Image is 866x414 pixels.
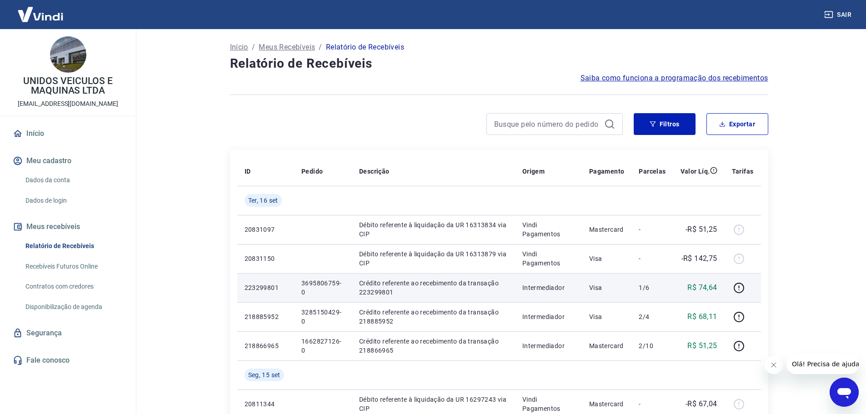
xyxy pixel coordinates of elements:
[301,279,345,297] p: 3695806759-0
[681,167,710,176] p: Valor Líq.
[522,341,575,350] p: Intermediador
[11,124,125,144] a: Início
[639,341,666,350] p: 2/10
[589,225,625,234] p: Mastercard
[18,99,118,109] p: [EMAIL_ADDRESS][DOMAIN_NAME]
[11,0,70,28] img: Vindi
[245,167,251,176] p: ID
[22,298,125,316] a: Disponibilização de agenda
[22,257,125,276] a: Recebíveis Futuros Online
[11,350,125,370] a: Fale conosco
[687,282,717,293] p: R$ 74,64
[245,341,287,350] p: 218866965
[822,6,855,23] button: Sair
[830,378,859,407] iframe: Botão para abrir a janela de mensagens
[765,356,783,374] iframe: Fechar mensagem
[50,36,86,73] img: 0fa5476e-c494-4df4-9457-b10783cb2f62.jpeg
[301,167,323,176] p: Pedido
[359,337,508,355] p: Crédito referente ao recebimento da transação 218866965
[22,277,125,296] a: Contratos com credores
[639,254,666,263] p: -
[589,167,625,176] p: Pagamento
[687,311,717,322] p: R$ 68,11
[639,312,666,321] p: 2/4
[589,312,625,321] p: Visa
[359,220,508,239] p: Débito referente à liquidação da UR 16313834 via CIP
[639,225,666,234] p: -
[522,249,575,268] p: Vindi Pagamentos
[22,191,125,210] a: Dados de login
[22,171,125,190] a: Dados da conta
[22,237,125,255] a: Relatório de Recebíveis
[686,224,717,235] p: -R$ 51,25
[589,283,625,292] p: Visa
[359,308,508,326] p: Crédito referente ao recebimento da transação 218885952
[581,73,768,84] a: Saiba como funciona a programação dos recebimentos
[639,167,666,176] p: Parcelas
[259,42,315,53] a: Meus Recebíveis
[522,395,575,413] p: Vindi Pagamentos
[522,220,575,239] p: Vindi Pagamentos
[11,151,125,171] button: Meu cadastro
[230,42,248,53] a: Início
[522,283,575,292] p: Intermediador
[681,253,717,264] p: -R$ 142,75
[634,113,696,135] button: Filtros
[522,312,575,321] p: Intermediador
[11,217,125,237] button: Meus recebíveis
[7,76,129,95] p: UNIDOS VEICULOS E MAQUINAS LTDA
[687,340,717,351] p: R$ 51,25
[494,117,601,131] input: Busque pelo número do pedido
[359,279,508,297] p: Crédito referente ao recebimento da transação 223299801
[786,354,859,374] iframe: Mensagem da empresa
[326,42,404,53] p: Relatório de Recebíveis
[589,399,625,409] p: Mastercard
[359,395,508,413] p: Débito referente à liquidação da UR 16297243 via CIP
[301,337,345,355] p: 1662827126-0
[639,283,666,292] p: 1/6
[11,323,125,343] a: Segurança
[245,254,287,263] p: 20831150
[686,399,717,409] p: -R$ 67,04
[245,283,287,292] p: 223299801
[245,399,287,409] p: 20811344
[5,6,76,14] span: Olá! Precisa de ajuda?
[639,399,666,409] p: -
[359,249,508,268] p: Débito referente à liquidação da UR 16313879 via CIP
[245,312,287,321] p: 218885952
[522,167,545,176] p: Origem
[319,42,322,53] p: /
[359,167,390,176] p: Descrição
[706,113,768,135] button: Exportar
[252,42,255,53] p: /
[301,308,345,326] p: 3285150429-0
[245,225,287,234] p: 20831097
[230,55,768,73] h4: Relatório de Recebíveis
[589,254,625,263] p: Visa
[589,341,625,350] p: Mastercard
[732,167,754,176] p: Tarifas
[248,196,278,205] span: Ter, 16 set
[248,370,280,379] span: Seg, 15 set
